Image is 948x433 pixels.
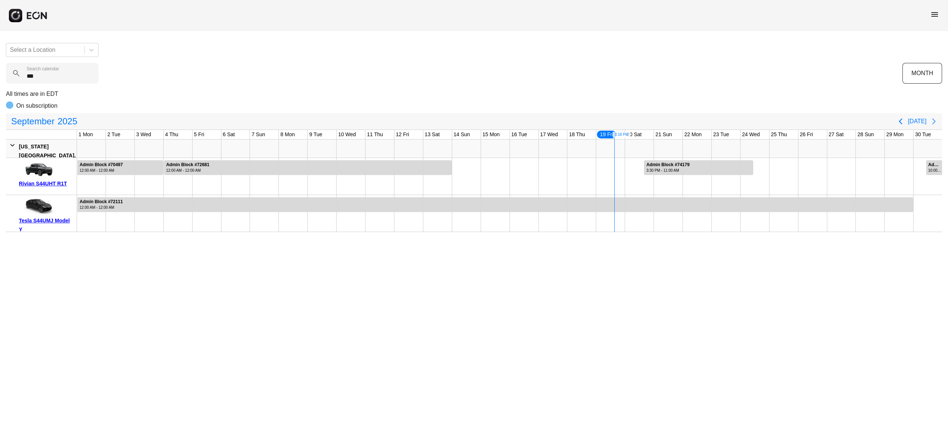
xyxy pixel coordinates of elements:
div: 26 Fri [798,130,815,139]
div: Rented for 4 days by Admin Block Current status is rental [644,158,754,175]
div: 19 Fri [596,130,617,139]
div: 6 Sat [221,130,237,139]
div: 27 Sat [827,130,845,139]
div: 12 Fri [394,130,411,139]
div: 24 Wed [741,130,761,139]
button: Previous page [893,114,908,129]
div: 21 Sun [654,130,673,139]
div: 23 Tue [712,130,731,139]
span: September [10,114,56,129]
div: 10:00 AM - 4:30 PM [928,168,941,173]
div: Rented for 30 days by Admin Block Current status is rental [77,195,914,212]
div: 13 Sat [423,130,441,139]
img: car [19,198,56,216]
p: All times are in EDT [6,90,942,98]
div: Admin Block #72111 [80,199,123,205]
div: 30 Tue [914,130,932,139]
div: 5 Fri [193,130,206,139]
div: 7 Sun [250,130,267,139]
div: Admin Block #73502 [928,162,941,168]
div: Rented for 16 days by Admin Block Current status is rental [77,158,164,175]
div: Admin Block #70497 [80,162,123,168]
div: 9 Tue [308,130,324,139]
div: 12:00 AM - 12:00 AM [80,168,123,173]
button: September2025 [7,114,82,129]
img: car [19,161,56,179]
div: 1 Mon [77,130,94,139]
div: Rented for 10 days by Admin Block Current status is rental [164,158,452,175]
span: menu [930,10,939,19]
div: 15 Mon [481,130,501,139]
div: 22 Mon [683,130,703,139]
p: On subscription [16,101,57,110]
div: 17 Wed [539,130,560,139]
div: 8 Mon [279,130,296,139]
div: 3 Wed [135,130,153,139]
div: Admin Block #72681 [166,162,210,168]
div: 12:00 AM - 12:00 AM [80,205,123,210]
span: 2025 [56,114,79,129]
div: 12:00 AM - 12:00 AM [166,168,210,173]
div: Rivian S44UHT R1T [19,179,74,188]
div: 29 Mon [885,130,905,139]
label: Search calendar [27,66,59,72]
div: 28 Sun [856,130,875,139]
div: [US_STATE][GEOGRAPHIC_DATA], [GEOGRAPHIC_DATA] [19,142,76,169]
div: 16 Tue [510,130,529,139]
div: 4 Thu [164,130,180,139]
div: 11 Thu [365,130,384,139]
div: 14 Sun [452,130,471,139]
div: Admin Block #74179 [646,162,690,168]
div: 20 Sat [625,130,643,139]
div: 3:30 PM - 11:00 AM [646,168,690,173]
div: 25 Thu [770,130,788,139]
div: Rented for 3 days by Admin Block Current status is rental [926,158,942,175]
button: [DATE] [908,115,927,128]
div: Tesla S44UMJ Model Y [19,216,74,234]
div: 18 Thu [567,130,586,139]
div: 2 Tue [106,130,122,139]
button: MONTH [902,63,942,84]
button: Next page [927,114,941,129]
div: 10 Wed [337,130,357,139]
